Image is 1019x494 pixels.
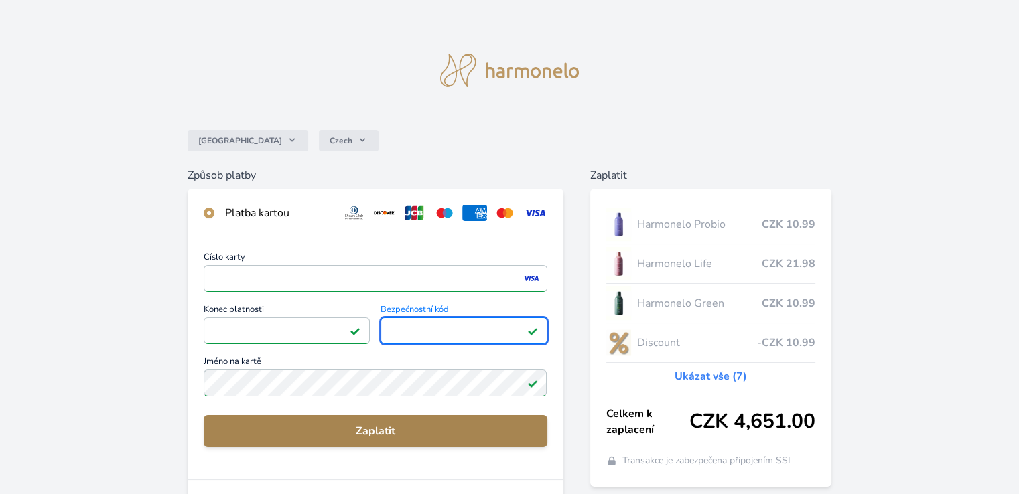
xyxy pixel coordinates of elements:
button: [GEOGRAPHIC_DATA] [188,130,308,151]
img: CLEAN_GREEN_se_stinem_x-lo.jpg [606,286,632,320]
span: CZK 4,651.00 [689,410,815,434]
span: CZK 10.99 [762,295,815,311]
h6: Způsob platby [188,167,563,183]
img: maestro.svg [432,205,457,221]
img: visa [522,272,540,284]
span: Czech [330,135,352,146]
h6: Zaplatit [590,167,831,183]
img: Platné pole [527,378,538,388]
img: discount-lo.png [606,326,632,359]
span: Harmonelo Green [636,295,761,311]
span: CZK 21.98 [762,256,815,272]
img: mc.svg [492,205,517,221]
iframe: Iframe pro číslo karty [210,269,541,288]
span: Bezpečnostní kód [381,305,547,317]
span: Harmonelo Life [636,256,761,272]
img: Konec platnosti [345,325,363,337]
span: Zaplatit [214,423,536,439]
img: Platné pole [350,325,360,336]
img: jcb.svg [402,205,427,221]
iframe: Iframe pro bezpečnostní kód [387,321,541,340]
button: Czech [319,130,379,151]
iframe: Iframe pro datum vypršení platnosti [210,321,364,340]
div: Platba kartou [225,205,331,221]
span: Konec platnosti [204,305,370,317]
span: Celkem k zaplacení [606,406,689,438]
button: Zaplatit [204,415,547,447]
img: amex.svg [462,205,487,221]
img: visa.svg [523,205,547,221]
img: diners.svg [342,205,366,221]
img: CLEAN_LIFE_se_stinem_x-lo.jpg [606,247,632,280]
span: Číslo karty [204,253,547,265]
a: Ukázat vše (7) [675,368,747,384]
span: CZK 10.99 [762,216,815,232]
span: [GEOGRAPHIC_DATA] [198,135,282,146]
span: Transakce je zabezpečena připojením SSL [622,454,793,467]
img: CLEAN_PROBIO_se_stinem_x-lo.jpg [606,208,632,241]
img: Platné pole [527,325,538,336]
input: Jméno na kartěPlatné pole [204,369,547,396]
span: Discount [636,335,756,351]
img: logo.svg [440,54,580,87]
img: discover.svg [372,205,397,221]
span: -CZK 10.99 [757,335,815,351]
span: Jméno na kartě [204,357,547,369]
span: Harmonelo Probio [636,216,761,232]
